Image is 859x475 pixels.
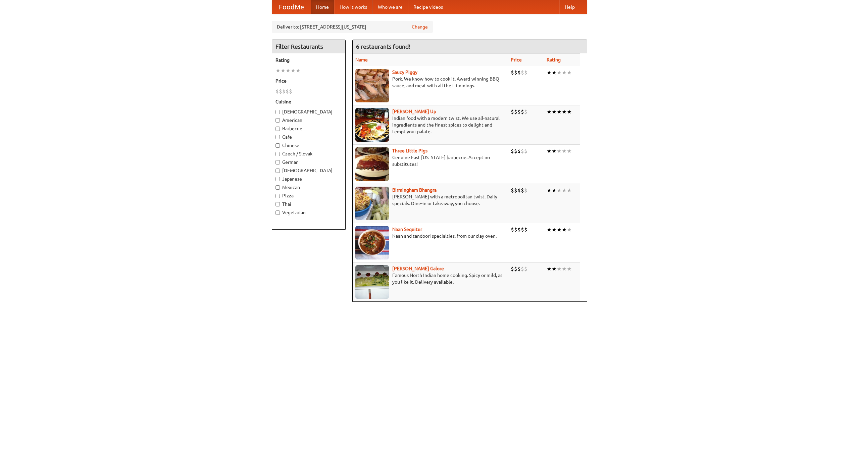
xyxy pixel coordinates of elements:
[296,67,301,74] li: ★
[275,88,279,95] li: $
[355,115,505,135] p: Indian food with a modern twist. We use all-natural ingredients and the finest spices to delight ...
[557,69,562,76] li: ★
[282,88,286,95] li: $
[514,265,517,273] li: $
[334,0,372,14] a: How it works
[567,265,572,273] li: ★
[552,147,557,155] li: ★
[281,67,286,74] li: ★
[562,147,567,155] li: ★
[567,147,572,155] li: ★
[521,226,524,233] li: $
[562,187,567,194] li: ★
[514,187,517,194] li: $
[275,142,342,149] label: Chinese
[275,159,342,165] label: German
[372,0,408,14] a: Who we are
[552,265,557,273] li: ★
[275,143,280,148] input: Chinese
[355,226,389,259] img: naansequitur.jpg
[547,147,552,155] li: ★
[275,192,342,199] label: Pizza
[275,160,280,164] input: German
[562,69,567,76] li: ★
[275,127,280,131] input: Barbecue
[355,147,389,181] img: littlepigs.jpg
[524,187,527,194] li: $
[524,147,527,155] li: $
[514,226,517,233] li: $
[272,21,433,33] div: Deliver to: [STREET_ADDRESS][US_STATE]
[547,265,552,273] li: ★
[408,0,448,14] a: Recipe videos
[517,108,521,115] li: $
[275,150,342,157] label: Czech / Slovak
[552,187,557,194] li: ★
[521,108,524,115] li: $
[567,187,572,194] li: ★
[517,187,521,194] li: $
[272,0,311,14] a: FoodMe
[355,193,505,207] p: [PERSON_NAME] with a metropolitan twist. Daily specials. Dine-in or takeaway, you choose.
[562,226,567,233] li: ★
[355,69,389,102] img: saucy.jpg
[355,108,389,142] img: curryup.jpg
[552,69,557,76] li: ★
[289,88,292,95] li: $
[392,148,427,153] a: Three Little Pigs
[521,69,524,76] li: $
[291,67,296,74] li: ★
[275,194,280,198] input: Pizza
[511,69,514,76] li: $
[275,108,342,115] label: [DEMOGRAPHIC_DATA]
[521,147,524,155] li: $
[275,118,280,123] input: American
[514,147,517,155] li: $
[392,266,444,271] a: [PERSON_NAME] Galore
[355,272,505,285] p: Famous North Indian home cooking. Spicy or mild, as you like it. Delivery available.
[521,187,524,194] li: $
[356,43,410,50] ng-pluralize: 6 restaurants found!
[275,185,280,190] input: Mexican
[279,88,282,95] li: $
[392,109,436,114] a: [PERSON_NAME] Up
[392,187,437,193] a: Birmingham Bhangra
[547,57,561,62] a: Rating
[567,226,572,233] li: ★
[355,233,505,239] p: Naan and tandoori specialties, from our clay oven.
[511,108,514,115] li: $
[557,108,562,115] li: ★
[517,147,521,155] li: $
[557,226,562,233] li: ★
[514,69,517,76] li: $
[511,187,514,194] li: $
[557,147,562,155] li: ★
[524,265,527,273] li: $
[275,125,342,132] label: Barbecue
[275,167,342,174] label: [DEMOGRAPHIC_DATA]
[275,202,280,206] input: Thai
[275,209,342,216] label: Vegetarian
[511,57,522,62] a: Price
[275,169,280,173] input: [DEMOGRAPHIC_DATA]
[355,154,505,168] p: Genuine East [US_STATE] barbecue. Accept no substitutes!
[552,108,557,115] li: ★
[524,108,527,115] li: $
[392,69,417,75] b: Saucy Piggy
[511,147,514,155] li: $
[557,187,562,194] li: ★
[547,187,552,194] li: ★
[517,265,521,273] li: $
[275,134,342,140] label: Cafe
[275,176,342,182] label: Japanese
[286,88,289,95] li: $
[272,40,345,53] h4: Filter Restaurants
[355,76,505,89] p: Pork. We know how to cook it. Award-winning BBQ sauce, and meat with all the trimmings.
[275,210,280,215] input: Vegetarian
[517,69,521,76] li: $
[547,69,552,76] li: ★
